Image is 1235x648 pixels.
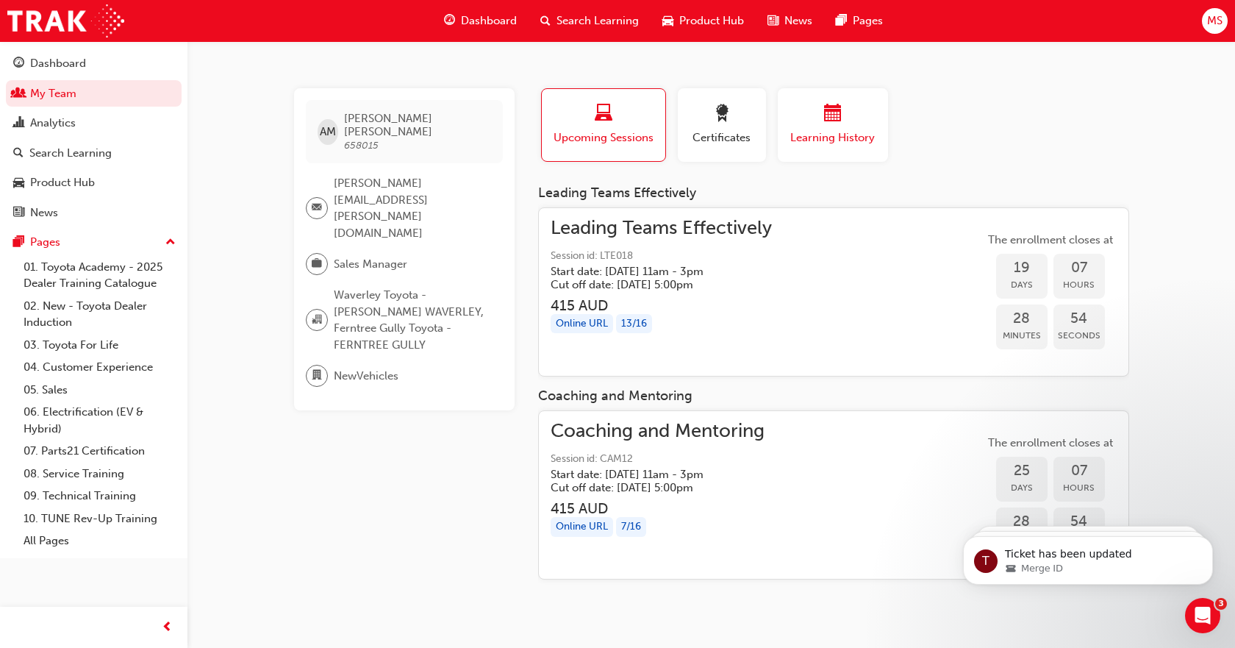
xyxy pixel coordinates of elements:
[6,199,182,227] a: News
[595,104,612,124] span: laptop-icon
[18,530,182,552] a: All Pages
[984,232,1117,249] span: The enrollment closes at
[18,508,182,530] a: 10. TUNE Rev-Up Training
[941,505,1235,608] iframe: Intercom notifications message
[1215,598,1227,610] span: 3
[6,229,182,256] button: Pages
[824,6,895,36] a: pages-iconPages
[996,327,1048,344] span: Minutes
[18,295,182,334] a: 02. New - Toyota Dealer Induction
[334,287,491,353] span: Waverley Toyota - [PERSON_NAME] WAVERLEY, Ferntree Gully Toyota - FERNTREE GULLY
[30,174,95,191] div: Product Hub
[551,423,765,440] span: Coaching and Mentoring
[461,13,517,29] span: Dashboard
[1185,598,1220,633] iframe: Intercom live chat
[679,13,744,29] span: Product Hub
[162,619,173,637] span: prev-icon
[824,104,842,124] span: calendar-icon
[551,248,772,265] span: Session id: LTE018
[996,463,1048,480] span: 25
[6,169,182,196] a: Product Hub
[30,234,60,251] div: Pages
[18,379,182,402] a: 05. Sales
[13,88,24,101] span: people-icon
[18,256,182,295] a: 01. Toyota Academy - 2025 Dealer Training Catalogue
[13,207,24,220] span: news-icon
[1207,13,1223,29] span: MS
[789,129,877,146] span: Learning History
[334,256,407,273] span: Sales Manager
[551,423,1117,568] a: Coaching and MentoringSession id: CAM12Start date: [DATE] 11am - 3pm Cut off date: [DATE] 5:00pm ...
[713,104,731,124] span: award-icon
[7,4,124,38] a: Trak
[312,254,322,274] span: briefcase-icon
[1053,480,1105,496] span: Hours
[651,6,756,36] a: car-iconProduct Hub
[29,145,112,162] div: Search Learning
[6,140,182,167] a: Search Learning
[529,6,651,36] a: search-iconSearch Learning
[551,500,765,517] h3: 415 AUD
[678,88,766,162] button: Certificates
[662,12,673,30] span: car-icon
[1053,327,1105,344] span: Seconds
[984,435,1117,452] span: The enrollment closes at
[13,57,24,71] span: guage-icon
[30,204,58,221] div: News
[1202,8,1228,34] button: MS
[432,6,529,36] a: guage-iconDashboard
[1053,310,1105,327] span: 54
[6,80,182,107] a: My Team
[551,517,613,537] div: Online URL
[6,110,182,137] a: Analytics
[689,129,755,146] span: Certificates
[853,13,883,29] span: Pages
[344,139,379,152] span: 658015
[30,55,86,72] div: Dashboard
[13,147,24,160] span: search-icon
[756,6,824,36] a: news-iconNews
[551,468,741,481] h5: Start date: [DATE] 11am - 3pm
[551,451,765,468] span: Session id: CAM12
[1053,277,1105,293] span: Hours
[551,220,772,237] span: Leading Teams Effectively
[30,115,76,132] div: Analytics
[538,388,1129,405] div: Coaching and Mentoring
[444,12,455,30] span: guage-icon
[312,199,322,218] span: email-icon
[996,310,1048,327] span: 28
[541,88,666,162] button: Upcoming Sessions
[18,334,182,357] a: 03. Toyota For Life
[538,185,1129,202] div: Leading Teams Effectively
[551,297,772,314] h3: 415 AUD
[551,278,748,291] h5: Cut off date: [DATE] 5:00pm
[334,175,491,241] span: [PERSON_NAME][EMAIL_ADDRESS][PERSON_NAME][DOMAIN_NAME]
[6,47,182,229] button: DashboardMy TeamAnalyticsSearch LearningProduct HubNews
[551,265,748,278] h5: Start date: [DATE] 11am - 3pm
[778,88,888,162] button: Learning History
[836,12,847,30] span: pages-icon
[13,177,24,190] span: car-icon
[540,12,551,30] span: search-icon
[13,236,24,249] span: pages-icon
[344,112,490,138] span: [PERSON_NAME] [PERSON_NAME]
[1053,463,1105,480] span: 07
[1053,260,1105,277] span: 07
[13,117,24,130] span: chart-icon
[551,220,1117,365] a: Leading Teams EffectivelySession id: LTE018Start date: [DATE] 11am - 3pm Cut off date: [DATE] 5:0...
[616,517,646,537] div: 7 / 16
[312,366,322,385] span: department-icon
[18,356,182,379] a: 04. Customer Experience
[551,314,613,334] div: Online URL
[312,310,322,330] span: organisation-icon
[551,481,741,494] h5: Cut off date: [DATE] 5:00pm
[320,124,336,140] span: AM
[996,480,1048,496] span: Days
[784,13,812,29] span: News
[767,12,778,30] span: news-icon
[6,50,182,77] a: Dashboard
